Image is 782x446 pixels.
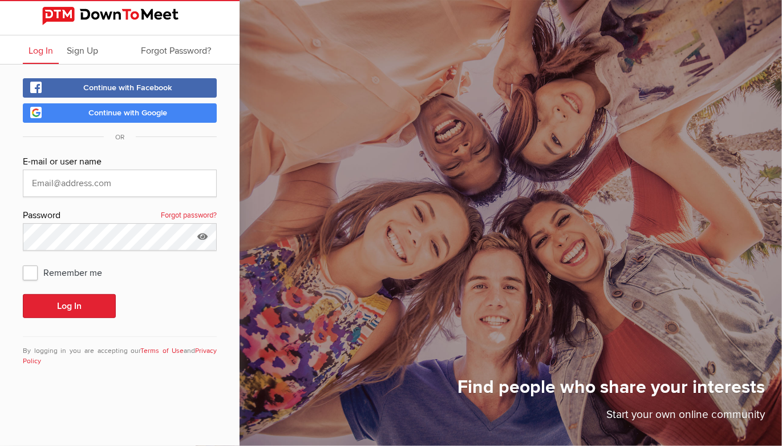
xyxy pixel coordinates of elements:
a: Terms of Use [141,347,184,355]
a: Sign Up [61,35,104,64]
span: Remember me [23,262,114,283]
a: Continue with Google [23,103,217,123]
div: Password [23,208,217,223]
span: Log In [29,45,53,57]
a: Log In [23,35,59,64]
a: Continue with Facebook [23,78,217,98]
input: Email@address.com [23,170,217,197]
span: Continue with Google [88,108,167,118]
img: DownToMeet [42,7,197,25]
div: By logging in you are accepting our and [23,336,217,367]
a: Forgot Password? [135,35,217,64]
button: Log In [23,294,116,318]
p: Start your own online community [457,407,765,429]
h1: Find people who share your interests [457,376,765,407]
span: Sign Up [67,45,98,57]
a: Forgot password? [161,208,217,223]
div: E-mail or user name [23,155,217,170]
span: OR [104,133,136,142]
span: Forgot Password? [141,45,211,57]
span: Continue with Facebook [83,83,172,93]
